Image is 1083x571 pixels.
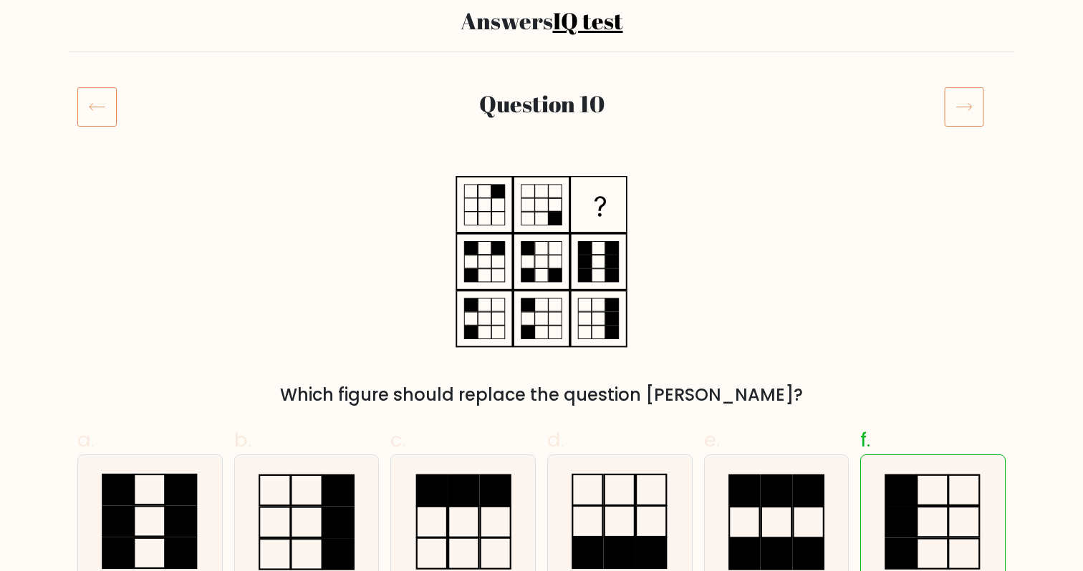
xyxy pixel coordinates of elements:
h2: Question 10 [156,90,927,117]
span: d. [547,426,564,454]
span: a. [77,426,95,454]
a: IQ test [553,5,623,36]
span: b. [234,426,251,454]
div: Which figure should replace the question [PERSON_NAME]? [86,382,997,408]
span: e. [704,426,720,454]
h2: Answers [77,7,1006,34]
span: c. [390,426,406,454]
span: f. [860,426,870,454]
